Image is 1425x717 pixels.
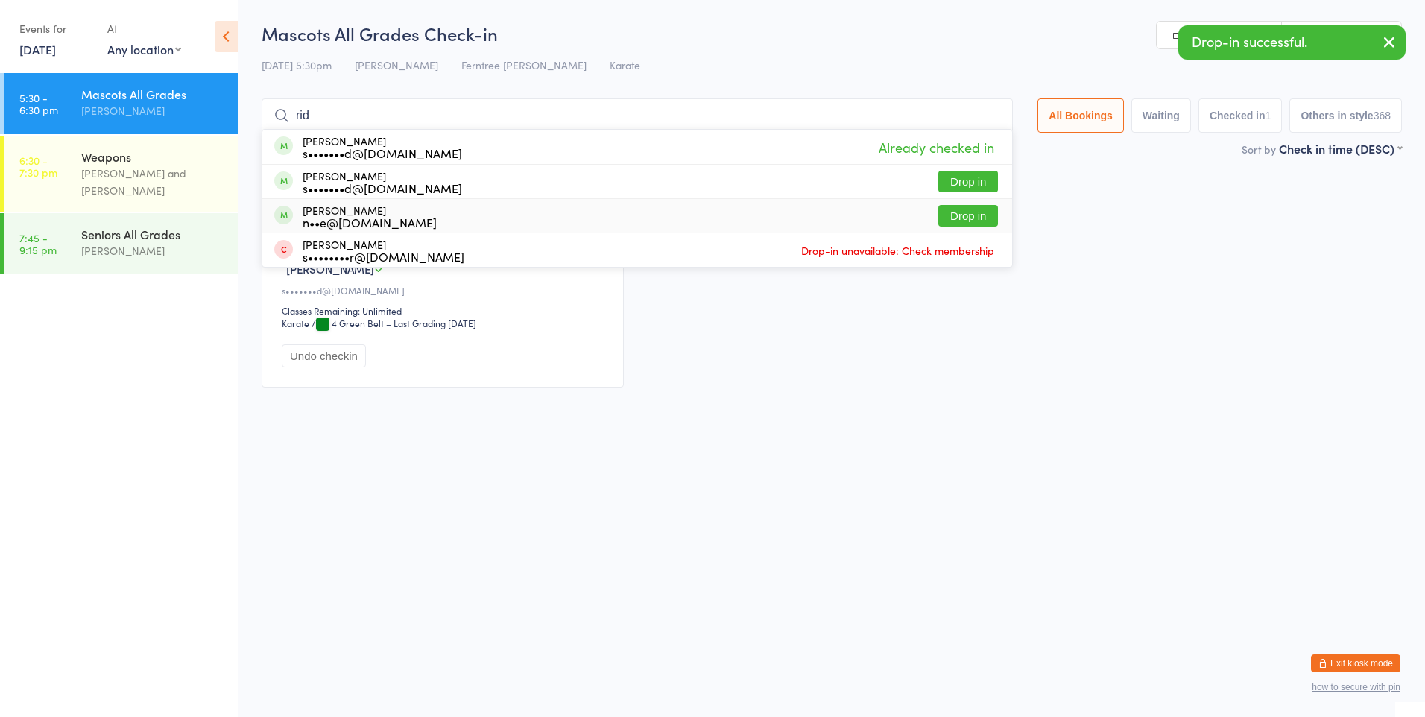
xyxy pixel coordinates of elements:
[303,239,464,262] div: [PERSON_NAME]
[1037,98,1124,133] button: All Bookings
[81,148,225,165] div: Weapons
[1266,110,1271,121] div: 1
[1312,682,1400,692] button: how to secure with pin
[303,182,462,194] div: s•••••••d@[DOMAIN_NAME]
[262,57,332,72] span: [DATE] 5:30pm
[282,317,309,329] div: Karate
[282,284,608,297] div: s•••••••d@[DOMAIN_NAME]
[610,57,640,72] span: Karate
[19,92,58,116] time: 5:30 - 6:30 pm
[938,171,998,192] button: Drop in
[875,134,998,160] span: Already checked in
[81,226,225,242] div: Seniors All Grades
[81,86,225,102] div: Mascots All Grades
[1242,142,1276,157] label: Sort by
[1198,98,1283,133] button: Checked in1
[107,16,181,41] div: At
[461,57,587,72] span: Ferntree [PERSON_NAME]
[303,204,437,228] div: [PERSON_NAME]
[355,57,438,72] span: [PERSON_NAME]
[81,102,225,119] div: [PERSON_NAME]
[286,261,374,277] span: [PERSON_NAME]
[19,154,57,178] time: 6:30 - 7:30 pm
[303,135,462,159] div: [PERSON_NAME]
[303,170,462,194] div: [PERSON_NAME]
[262,98,1013,133] input: Search
[19,41,56,57] a: [DATE]
[19,232,57,256] time: 7:45 - 9:15 pm
[107,41,181,57] div: Any location
[1289,98,1402,133] button: Others in style368
[303,216,437,228] div: n••e@[DOMAIN_NAME]
[282,344,366,367] button: Undo checkin
[1131,98,1191,133] button: Waiting
[4,213,238,274] a: 7:45 -9:15 pmSeniors All Grades[PERSON_NAME]
[938,205,998,227] button: Drop in
[1311,654,1400,672] button: Exit kiosk mode
[282,304,608,317] div: Classes Remaining: Unlimited
[4,136,238,212] a: 6:30 -7:30 pmWeapons[PERSON_NAME] and [PERSON_NAME]
[303,147,462,159] div: s•••••••d@[DOMAIN_NAME]
[81,165,225,199] div: [PERSON_NAME] and [PERSON_NAME]
[1178,25,1406,60] div: Drop-in successful.
[312,317,476,329] span: / 4 Green Belt – Last Grading [DATE]
[19,16,92,41] div: Events for
[4,73,238,134] a: 5:30 -6:30 pmMascots All Grades[PERSON_NAME]
[303,250,464,262] div: s••••••••r@[DOMAIN_NAME]
[1374,110,1391,121] div: 368
[1279,140,1402,157] div: Check in time (DESC)
[797,239,998,262] span: Drop-in unavailable: Check membership
[262,21,1402,45] h2: Mascots All Grades Check-in
[81,242,225,259] div: [PERSON_NAME]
